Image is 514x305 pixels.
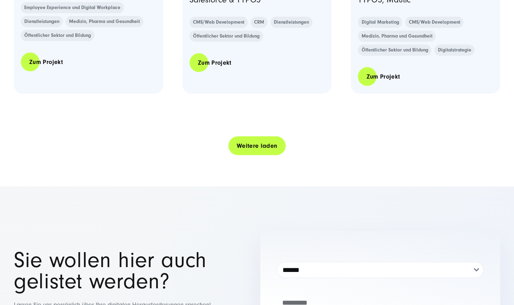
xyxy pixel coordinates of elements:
[270,17,312,28] a: Dienstleistungen
[189,31,263,42] a: Öffentlicher Sektor und Bildung
[14,250,254,292] h1: Sie wollen hier auch gelistet werden?
[189,53,240,73] a: Zum Projekt
[251,17,268,28] a: CRM
[21,52,71,72] a: Zum Projekt
[434,45,474,56] a: Digitalstrategie
[358,45,431,56] a: Öffentlicher Sektor und Bildung
[189,17,248,28] a: CMS/Web Development
[358,67,408,87] a: Zum Projekt
[21,16,63,27] a: Dienstleistungen
[358,17,402,28] a: Digital Marketing
[21,30,94,41] a: Öffentlicher Sektor und Bildung
[21,2,124,13] a: Employee Experience und Digital Workplace
[66,16,143,27] a: Medizin, Pharma und Gesundheit
[358,31,436,42] a: Medizin, Pharma und Gesundheit
[228,136,286,156] a: Weitere laden
[405,17,463,28] a: CMS/Web Development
